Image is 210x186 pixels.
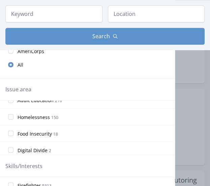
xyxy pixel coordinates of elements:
[55,98,62,103] span: 210
[18,48,44,55] span: AmeriCorps
[8,147,13,153] input: Digital Divide 2
[51,114,58,120] span: 150
[53,131,58,137] span: 18
[8,114,13,119] input: Homelessness 150
[8,131,13,136] input: Food Insecurity 18
[49,147,51,153] span: 2
[108,5,205,22] input: Location
[18,147,48,154] span: Digital Divide
[18,130,52,137] span: Food Insecurity
[92,32,110,40] span: Search
[18,97,54,104] span: Adult Education
[5,85,31,93] legend: Issue area
[5,5,102,22] input: Keyword
[5,162,42,170] legend: Skills/Interests
[18,62,23,68] span: All
[5,28,205,45] button: Search
[18,114,50,120] span: Homelessness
